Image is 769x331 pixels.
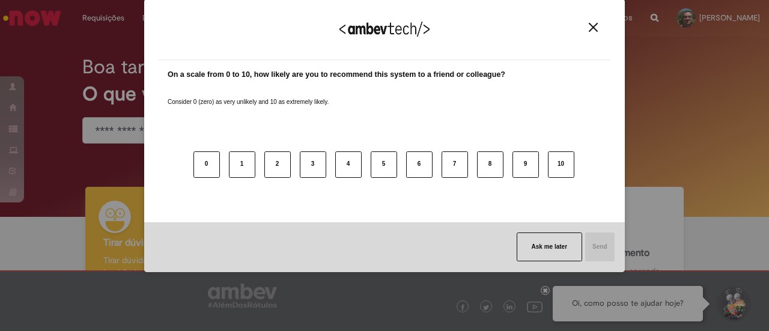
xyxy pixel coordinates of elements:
label: Consider 0 (zero) as very unlikely and 10 as extremely likely. [168,84,329,106]
img: Close [589,23,598,32]
label: On a scale from 0 to 10, how likely are you to recommend this system to a friend or colleague? [168,69,505,80]
button: 2 [264,151,291,178]
button: 6 [406,151,433,178]
button: 3 [300,151,326,178]
button: 8 [477,151,503,178]
button: 10 [548,151,574,178]
button: 5 [371,151,397,178]
button: 9 [512,151,539,178]
button: 7 [442,151,468,178]
button: Close [585,22,601,32]
button: Ask me later [517,232,582,261]
button: 0 [193,151,220,178]
button: 4 [335,151,362,178]
button: 1 [229,151,255,178]
img: Logo Ambevtech [339,22,430,37]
